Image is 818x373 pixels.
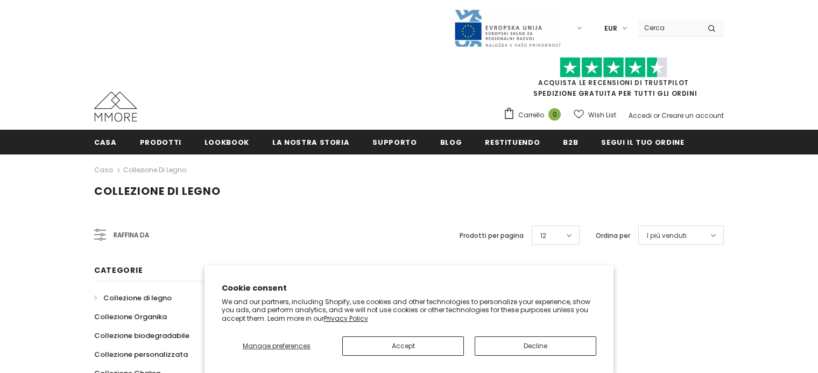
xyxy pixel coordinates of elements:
a: B2B [563,130,578,154]
span: Segui il tuo ordine [601,137,684,147]
span: EUR [604,23,617,34]
a: Casa [94,130,117,154]
span: I più venduti [647,230,687,241]
h2: Cookie consent [222,283,596,294]
a: Collezione di legno [123,165,186,174]
a: Collezione Organika [94,307,167,326]
span: Collezione personalizzata [94,349,188,360]
span: 0 [548,108,561,121]
label: Prodotti per pagina [460,230,524,241]
a: Acquista le recensioni di TrustPilot [538,78,689,87]
a: Lookbook [204,130,249,154]
button: Decline [475,336,596,356]
a: Blog [440,130,462,154]
span: Raffina da [114,229,149,241]
a: Collezione personalizzata [94,345,188,364]
img: Casi MMORE [94,92,137,122]
a: La nostra storia [272,130,349,154]
button: Manage preferences [222,336,332,356]
span: B2B [563,137,578,147]
a: Javni Razpis [454,23,561,32]
input: Search Site [638,20,700,36]
span: 12 [540,230,546,241]
a: Wish List [574,105,616,124]
span: Blog [440,137,462,147]
span: Wish List [588,110,616,121]
span: Collezione Organika [94,312,167,322]
a: Segui il tuo ordine [601,130,684,154]
a: Restituendo [485,130,540,154]
span: Manage preferences [243,341,311,350]
a: Collezione biodegradabile [94,326,189,345]
span: Restituendo [485,137,540,147]
img: Fidati di Pilot Stars [560,57,667,78]
a: Creare un account [661,111,724,120]
span: Collezione di legno [94,184,221,199]
a: supporto [372,130,417,154]
span: Categorie [94,265,143,276]
span: Collezione biodegradabile [94,330,189,341]
span: Casa [94,137,117,147]
a: Collezione di legno [94,288,172,307]
label: Ordina per [596,230,630,241]
span: supporto [372,137,417,147]
span: SPEDIZIONE GRATUITA PER TUTTI GLI ORDINI [503,62,724,98]
a: Privacy Policy [324,314,368,323]
span: or [653,111,660,120]
span: Carrello [518,110,544,121]
span: Prodotti [140,137,181,147]
a: Prodotti [140,130,181,154]
p: We and our partners, including Shopify, use cookies and other technologies to personalize your ex... [222,298,596,323]
span: La nostra storia [272,137,349,147]
span: Lookbook [204,137,249,147]
a: Accedi [629,111,652,120]
span: Collezione di legno [103,293,172,303]
a: Carrello 0 [503,107,566,123]
button: Accept [342,336,464,356]
img: Javni Razpis [454,9,561,48]
a: Casa [94,164,113,177]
